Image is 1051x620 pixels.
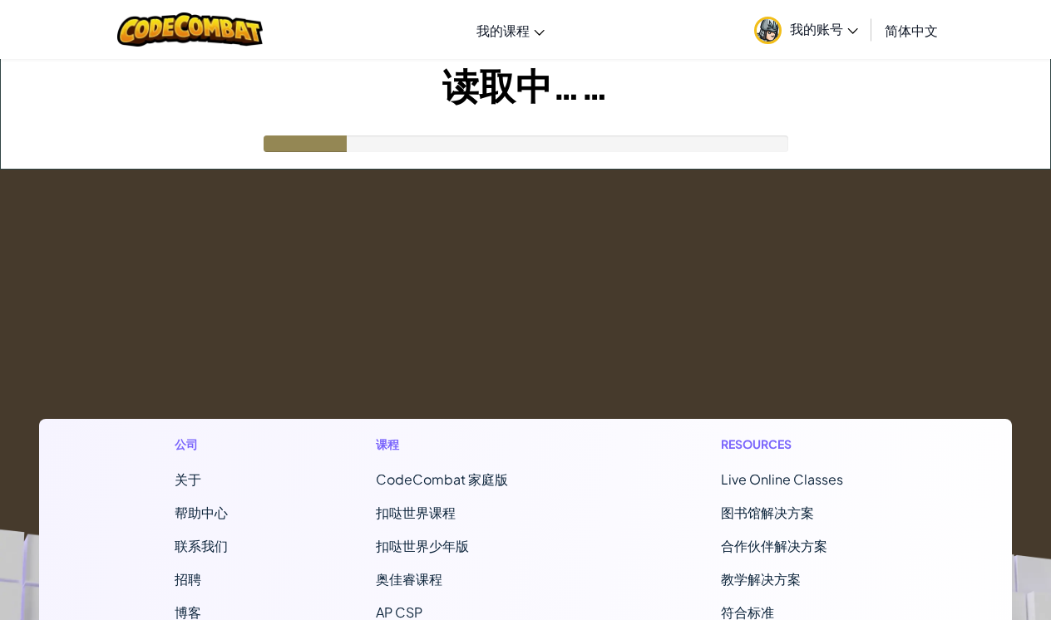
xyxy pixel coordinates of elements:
[746,3,866,56] a: 我的账号
[476,22,530,39] span: 我的课程
[175,570,201,588] a: 招聘
[376,537,469,554] a: 扣哒世界少年版
[721,470,843,488] a: Live Online Classes
[175,435,228,453] h1: 公司
[376,470,508,488] span: CodeCombat 家庭版
[721,435,876,453] h1: Resources
[876,7,946,52] a: 简体中文
[1,59,1050,111] h1: 读取中……
[754,17,782,44] img: avatar
[117,12,263,47] img: CodeCombat logo
[175,470,201,488] a: 关于
[721,570,801,588] a: 教学解决方案
[175,537,228,554] span: 联系我们
[721,537,827,554] a: 合作伙伴解决方案
[175,504,228,521] a: 帮助中心
[468,7,553,52] a: 我的课程
[376,435,573,453] h1: 课程
[885,22,938,39] span: 简体中文
[376,504,456,521] a: 扣哒世界课程
[721,504,814,521] a: 图书馆解决方案
[790,20,858,37] span: 我的账号
[376,570,442,588] a: 奥佳睿课程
